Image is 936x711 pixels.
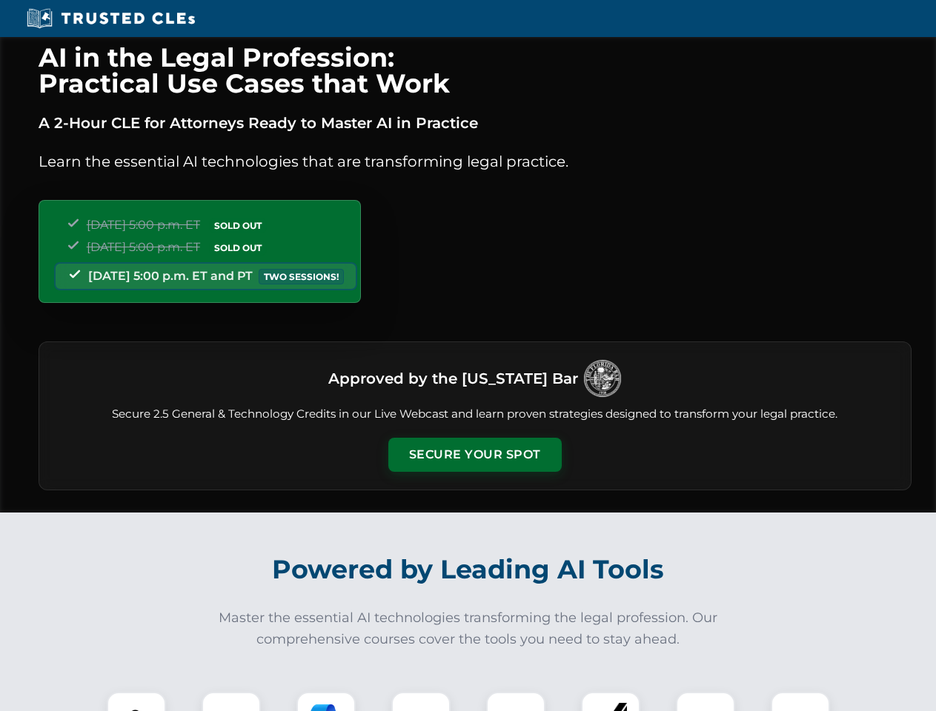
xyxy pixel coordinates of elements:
p: Learn the essential AI technologies that are transforming legal practice. [39,150,912,173]
span: [DATE] 5:00 p.m. ET [87,240,200,254]
p: Master the essential AI technologies transforming the legal profession. Our comprehensive courses... [209,607,728,650]
h2: Powered by Leading AI Tools [58,544,879,595]
img: Trusted CLEs [22,7,199,30]
button: Secure Your Spot [388,438,562,472]
h1: AI in the Legal Profession: Practical Use Cases that Work [39,44,912,96]
img: Logo [584,360,621,397]
p: Secure 2.5 General & Technology Credits in our Live Webcast and learn proven strategies designed ... [57,406,893,423]
p: A 2-Hour CLE for Attorneys Ready to Master AI in Practice [39,111,912,135]
span: SOLD OUT [209,218,267,233]
span: [DATE] 5:00 p.m. ET [87,218,200,232]
span: SOLD OUT [209,240,267,256]
h3: Approved by the [US_STATE] Bar [328,365,578,392]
